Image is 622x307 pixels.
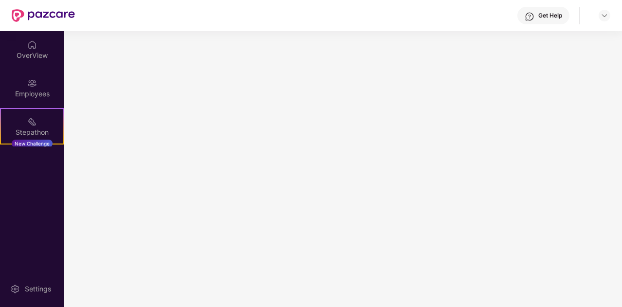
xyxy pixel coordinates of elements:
[1,127,63,137] div: Stepathon
[538,12,562,19] div: Get Help
[601,12,608,19] img: svg+xml;base64,PHN2ZyBpZD0iRHJvcGRvd24tMzJ4MzIiIHhtbG5zPSJodHRwOi8vd3d3LnczLm9yZy8yMDAwL3N2ZyIgd2...
[27,78,37,88] img: svg+xml;base64,PHN2ZyBpZD0iRW1wbG95ZWVzIiB4bWxucz0iaHR0cDovL3d3dy53My5vcmcvMjAwMC9zdmciIHdpZHRoPS...
[27,40,37,50] img: svg+xml;base64,PHN2ZyBpZD0iSG9tZSIgeG1sbnM9Imh0dHA6Ly93d3cudzMub3JnLzIwMDAvc3ZnIiB3aWR0aD0iMjAiIG...
[10,284,20,294] img: svg+xml;base64,PHN2ZyBpZD0iU2V0dGluZy0yMHgyMCIgeG1sbnM9Imh0dHA6Ly93d3cudzMub3JnLzIwMDAvc3ZnIiB3aW...
[22,284,54,294] div: Settings
[12,140,53,147] div: New Challenge
[27,117,37,126] img: svg+xml;base64,PHN2ZyB4bWxucz0iaHR0cDovL3d3dy53My5vcmcvMjAwMC9zdmciIHdpZHRoPSIyMSIgaGVpZ2h0PSIyMC...
[525,12,534,21] img: svg+xml;base64,PHN2ZyBpZD0iSGVscC0zMngzMiIgeG1sbnM9Imh0dHA6Ly93d3cudzMub3JnLzIwMDAvc3ZnIiB3aWR0aD...
[12,9,75,22] img: New Pazcare Logo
